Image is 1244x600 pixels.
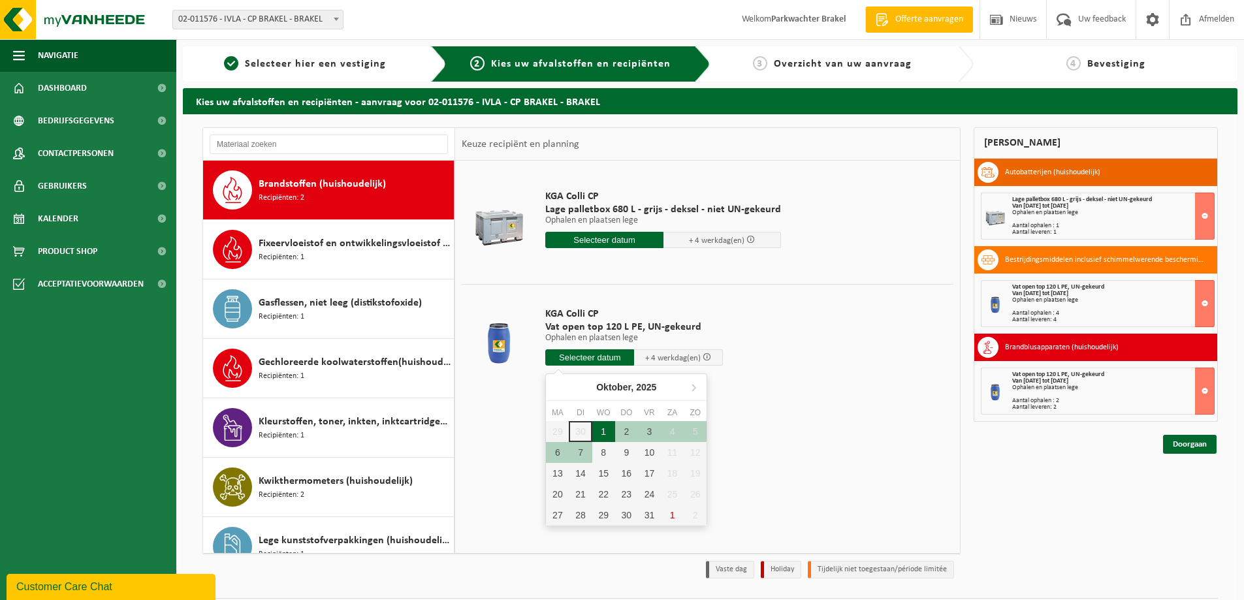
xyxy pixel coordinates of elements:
div: Aantal leveren: 4 [1012,317,1214,323]
input: Selecteer datum [545,232,663,248]
span: 02-011576 - IVLA - CP BRAKEL - BRAKEL [172,10,343,29]
span: Vat open top 120 L PE, UN-gekeurd [545,321,723,334]
div: 17 [638,463,661,484]
button: Lege kunststofverpakkingen (huishoudelijk) Recipiënten: 1 [203,517,455,576]
span: 02-011576 - IVLA - CP BRAKEL - BRAKEL [173,10,343,29]
div: 23 [615,484,638,505]
span: Brandstoffen (huishoudelijk) [259,176,386,192]
span: Kalender [38,202,78,235]
a: 1Selecteer hier een vestiging [189,56,421,72]
span: Offerte aanvragen [892,13,966,26]
div: 24 [638,484,661,505]
span: KGA Colli CP [545,190,781,203]
div: vr [638,406,661,419]
span: KGA Colli CP [545,308,723,321]
div: 13 [546,463,569,484]
span: 4 [1066,56,1081,71]
span: Recipiënten: 2 [259,489,304,501]
div: Aantal leveren: 1 [1012,229,1214,236]
h3: Autobatterijen (huishoudelijk) [1005,162,1100,183]
strong: Parkwachter Brakel [771,14,846,24]
span: Product Shop [38,235,97,268]
span: Recipiënten: 1 [259,548,304,561]
li: Tijdelijk niet toegestaan/période limitée [808,561,954,578]
div: do [615,406,638,419]
div: Aantal leveren: 2 [1012,404,1214,411]
span: Vat open top 120 L PE, UN-gekeurd [1012,283,1104,291]
div: 29 [592,505,615,526]
div: 21 [569,484,592,505]
span: Gechloreerde koolwaterstoffen(huishoudelijk) [259,355,451,370]
div: 10 [638,442,661,463]
div: 3 [638,421,661,442]
span: Recipiënten: 1 [259,430,304,442]
span: Recipiënten: 2 [259,192,304,204]
span: Lage palletbox 680 L - grijs - deksel - niet UN-gekeurd [1012,196,1152,203]
div: 14 [569,463,592,484]
span: Gebruikers [38,170,87,202]
span: Kleurstoffen, toner, inkten, inktcartridges (huishoudelijk) [259,414,451,430]
h3: Bestrijdingsmiddelen inclusief schimmelwerende beschermingsmiddelen (huishoudelijk) [1005,249,1207,270]
i: 2025 [636,383,656,392]
div: 27 [546,505,569,526]
span: Gasflessen, niet leeg (distikstofoxide) [259,295,422,311]
div: 9 [615,442,638,463]
span: Lage palletbox 680 L - grijs - deksel - niet UN-gekeurd [545,203,781,216]
span: Kwikthermometers (huishoudelijk) [259,473,413,489]
iframe: chat widget [7,571,218,600]
input: Selecteer datum [545,349,634,366]
span: Bedrijfsgegevens [38,104,114,137]
div: 6 [546,442,569,463]
span: Dashboard [38,72,87,104]
div: 31 [638,505,661,526]
span: Lege kunststofverpakkingen (huishoudelijk) [259,533,451,548]
span: Fixeervloeistof en ontwikkelingsvloeistof gemengd, huishoudelijk [259,236,451,251]
li: Vaste dag [706,561,754,578]
div: 7 [569,442,592,463]
div: 15 [592,463,615,484]
span: Recipiënten: 1 [259,311,304,323]
div: 8 [592,442,615,463]
span: Navigatie [38,39,78,72]
span: Selecteer hier een vestiging [245,59,386,69]
div: Ophalen en plaatsen lege [1012,297,1214,304]
a: Doorgaan [1163,435,1217,454]
span: + 4 werkdag(en) [689,236,744,245]
button: Brandstoffen (huishoudelijk) Recipiënten: 2 [203,161,455,220]
span: Vat open top 120 L PE, UN-gekeurd [1012,371,1104,378]
div: 20 [546,484,569,505]
span: Kies uw afvalstoffen en recipiënten [491,59,671,69]
span: Recipiënten: 1 [259,251,304,264]
div: za [661,406,684,419]
div: di [569,406,592,419]
span: + 4 werkdag(en) [645,354,701,362]
div: zo [684,406,707,419]
span: Overzicht van uw aanvraag [774,59,912,69]
h3: Brandblusapparaten (huishoudelijk) [1005,337,1119,358]
strong: Van [DATE] tot [DATE] [1012,290,1068,297]
div: Keuze recipiënt en planning [455,128,586,161]
div: Ophalen en plaatsen lege [1012,210,1214,216]
div: Ophalen en plaatsen lege [1012,385,1214,391]
strong: Van [DATE] tot [DATE] [1012,377,1068,385]
span: Acceptatievoorwaarden [38,268,144,300]
div: wo [592,406,615,419]
span: Bevestiging [1087,59,1145,69]
div: 16 [615,463,638,484]
div: Oktober, [591,377,662,398]
input: Materiaal zoeken [210,134,448,154]
p: Ophalen en plaatsen lege [545,334,723,343]
button: Kwikthermometers (huishoudelijk) Recipiënten: 2 [203,458,455,517]
span: Contactpersonen [38,137,114,170]
div: ma [546,406,569,419]
a: Offerte aanvragen [865,7,973,33]
div: 1 [592,421,615,442]
strong: Van [DATE] tot [DATE] [1012,202,1068,210]
div: 28 [569,505,592,526]
button: Kleurstoffen, toner, inkten, inktcartridges (huishoudelijk) Recipiënten: 1 [203,398,455,458]
div: Aantal ophalen : 2 [1012,398,1214,404]
div: [PERSON_NAME] [974,127,1218,159]
p: Ophalen en plaatsen lege [545,216,781,225]
button: Gasflessen, niet leeg (distikstofoxide) Recipiënten: 1 [203,279,455,339]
